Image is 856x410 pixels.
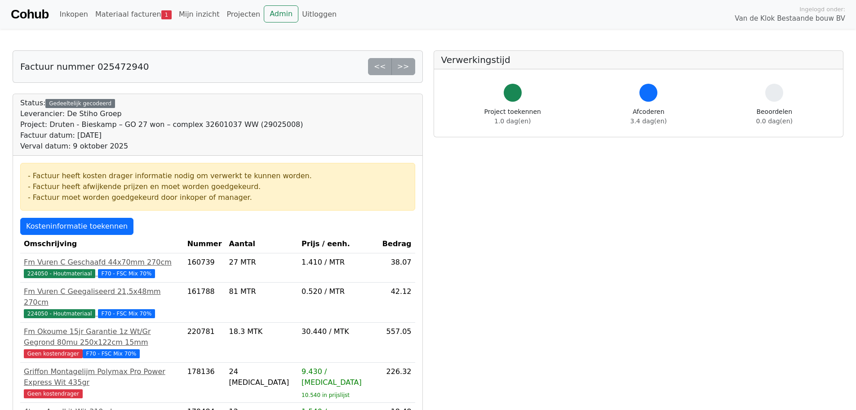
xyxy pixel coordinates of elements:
[223,5,264,23] a: Projecten
[184,253,226,283] td: 160739
[24,309,95,318] span: 224050 - Houtmateriaal
[20,218,133,235] a: Kosteninformatie toekennen
[24,349,83,358] span: Geen kostendrager
[24,389,83,398] span: Geen kostendrager
[92,5,175,23] a: Materiaal facturen1
[83,349,140,358] span: F70 - FSC Mix 70%
[302,392,350,398] sub: 10.540 in prijslijst
[24,326,180,359] a: Fm Okoume 15jr Garantie 1z Wt/Gr Gegrond 80mu 250x122cm 15mmGeen kostendragerF70 - FSC Mix 70%
[45,99,115,108] div: Gedeeltelijk gecodeerd
[24,366,180,399] a: Griffon Montagelijm Polymax Pro Power Express Wit 435grGeen kostendrager
[20,130,303,141] div: Factuur datum: [DATE]
[630,107,667,126] div: Afcoderen
[20,98,303,152] div: Status:
[98,269,155,278] span: F70 - FSC Mix 70%
[302,286,374,297] div: 0.520 / MTR
[378,323,415,363] td: 557.05
[20,61,149,72] h5: Factuur nummer 025472940
[20,141,303,152] div: Verval datum: 9 oktober 2025
[24,269,95,278] span: 224050 - Houtmateriaal
[24,257,180,268] div: Fm Vuren C Geschaafd 44x70mm 270cm
[378,283,415,323] td: 42.12
[735,14,845,24] span: Van de Klok Bestaande bouw BV
[302,366,374,388] div: 9.430 / [MEDICAL_DATA]
[378,363,415,403] td: 226.32
[161,10,172,19] span: 1
[756,107,793,126] div: Beoordelen
[494,117,531,125] span: 1.0 dag(en)
[229,286,295,297] div: 81 MTR
[20,119,303,130] div: Project: Druten - Bieskamp – GO 27 won – complex 32601037 WW (29025008)
[184,323,226,363] td: 220781
[630,117,667,125] span: 3.4 dag(en)
[378,235,415,253] th: Bedrag
[20,235,184,253] th: Omschrijving
[24,326,180,348] div: Fm Okoume 15jr Garantie 1z Wt/Gr Gegrond 80mu 250x122cm 15mm
[226,235,298,253] th: Aantal
[229,366,295,388] div: 24 [MEDICAL_DATA]
[98,309,155,318] span: F70 - FSC Mix 70%
[184,235,226,253] th: Nummer
[302,257,374,268] div: 1.410 / MTR
[184,363,226,403] td: 178136
[28,181,408,192] div: - Factuur heeft afwijkende prijzen en moet worden goedgekeurd.
[484,107,541,126] div: Project toekennen
[56,5,91,23] a: Inkopen
[799,5,845,14] span: Ingelogd onder:
[175,5,223,23] a: Mijn inzicht
[229,326,295,337] div: 18.3 MTK
[298,5,340,23] a: Uitloggen
[24,286,180,319] a: Fm Vuren C Geegaliseerd 21,5x48mm 270cm224050 - Houtmateriaal F70 - FSC Mix 70%
[184,283,226,323] td: 161788
[756,117,793,125] span: 0.0 dag(en)
[24,366,180,388] div: Griffon Montagelijm Polymax Pro Power Express Wit 435gr
[298,235,378,253] th: Prijs / eenh.
[441,54,836,65] h5: Verwerkingstijd
[378,253,415,283] td: 38.07
[20,108,303,119] div: Leverancier: De Stiho Groep
[28,192,408,203] div: - Factuur moet worden goedgekeurd door inkoper of manager.
[28,171,408,181] div: - Factuur heeft kosten drager informatie nodig om verwerkt te kunnen worden.
[302,326,374,337] div: 30.440 / MTK
[24,257,180,279] a: Fm Vuren C Geschaafd 44x70mm 270cm224050 - Houtmateriaal F70 - FSC Mix 70%
[264,5,298,23] a: Admin
[229,257,295,268] div: 27 MTR
[11,4,49,25] a: Cohub
[24,286,180,308] div: Fm Vuren C Geegaliseerd 21,5x48mm 270cm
